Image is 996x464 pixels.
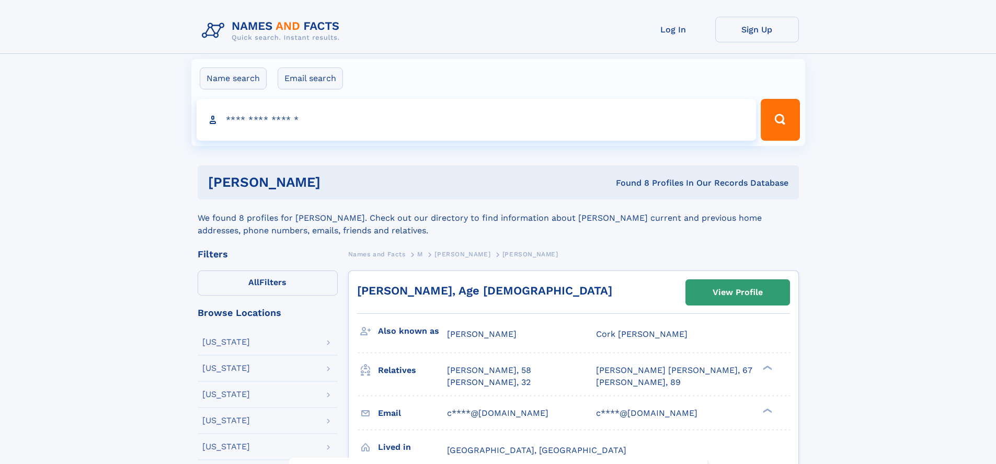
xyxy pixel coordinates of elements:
div: ❯ [760,365,773,371]
span: M [417,251,423,258]
a: Sign Up [715,17,799,42]
h3: Relatives [378,361,447,379]
h3: Email [378,404,447,422]
div: We found 8 profiles for [PERSON_NAME]. Check out our directory to find information about [PERSON_... [198,199,799,237]
div: [US_STATE] [202,338,250,346]
span: [PERSON_NAME] [502,251,558,258]
div: [US_STATE] [202,390,250,399]
div: [US_STATE] [202,443,250,451]
div: [US_STATE] [202,416,250,425]
a: [PERSON_NAME], 32 [447,377,531,388]
a: [PERSON_NAME], Age [DEMOGRAPHIC_DATA] [357,284,612,297]
label: Filters [198,270,338,296]
div: [US_STATE] [202,364,250,372]
h3: Lived in [378,438,447,456]
h3: Also known as [378,322,447,340]
a: M [417,247,423,261]
img: Logo Names and Facts [198,17,348,45]
button: Search Button [761,99,799,141]
a: Names and Facts [348,247,406,261]
h1: [PERSON_NAME] [208,176,468,189]
label: Name search [200,67,267,89]
div: Browse Locations [198,308,338,318]
label: Email search [278,67,343,89]
a: View Profile [686,280,789,305]
a: Log In [632,17,715,42]
input: search input [197,99,757,141]
div: Found 8 Profiles In Our Records Database [468,177,788,189]
span: [PERSON_NAME] [447,329,517,339]
div: View Profile [713,280,763,304]
a: [PERSON_NAME], 58 [447,365,531,376]
div: Filters [198,250,338,259]
div: ❯ [760,407,773,414]
a: [PERSON_NAME], 89 [596,377,681,388]
span: [PERSON_NAME] [434,251,490,258]
span: All [248,277,259,287]
span: [GEOGRAPHIC_DATA], [GEOGRAPHIC_DATA] [447,445,626,455]
span: Cork [PERSON_NAME] [596,329,688,339]
a: [PERSON_NAME] [PERSON_NAME], 67 [596,365,752,376]
a: [PERSON_NAME] [434,247,490,261]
